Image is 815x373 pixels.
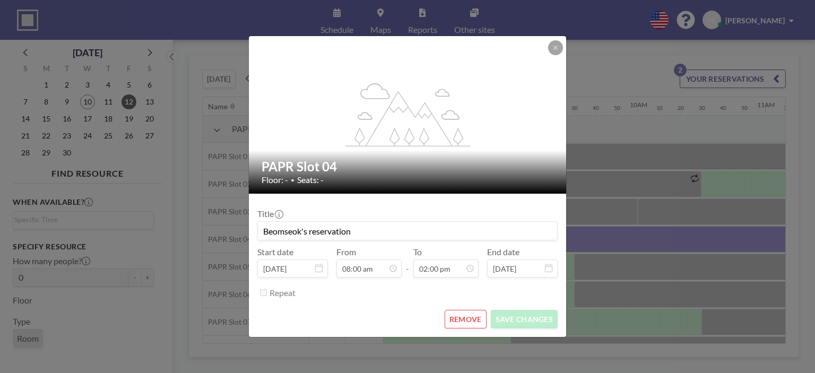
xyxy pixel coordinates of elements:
[406,250,409,274] span: -
[345,82,471,146] g: flex-grow: 1.2;
[487,247,519,257] label: End date
[291,176,294,184] span: •
[297,175,324,185] span: Seats: -
[445,310,487,328] button: REMOVE
[257,247,293,257] label: Start date
[491,310,558,328] button: SAVE CHANGES
[258,222,557,240] input: (No title)
[262,175,288,185] span: Floor: -
[257,209,282,219] label: Title
[413,247,422,257] label: To
[270,288,296,298] label: Repeat
[336,247,356,257] label: From
[262,159,554,175] h2: PAPR Slot 04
